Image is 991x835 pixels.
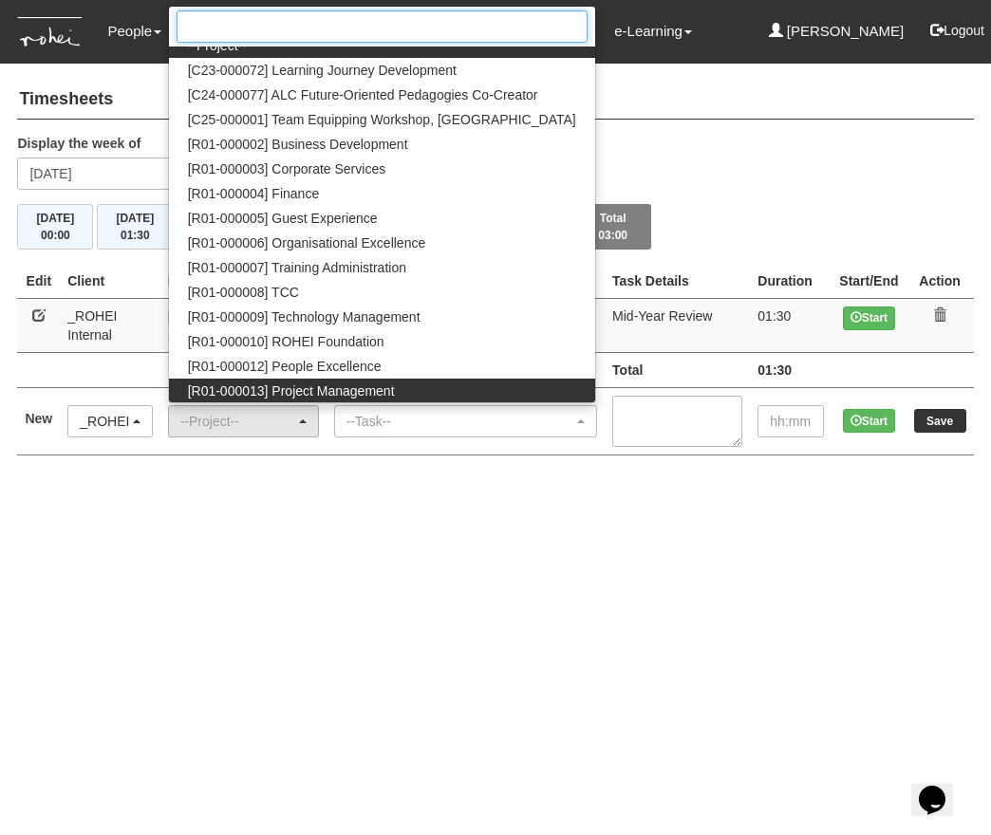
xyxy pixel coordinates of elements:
a: e-Learning [614,9,692,53]
span: [R01-000005] Guest Experience [188,209,378,228]
button: _ROHEI Internal [67,405,152,437]
input: hh:mm [757,405,824,437]
th: Project [160,264,327,299]
th: Edit [17,264,60,299]
button: Start [843,306,895,330]
span: [R01-000004] Finance [188,184,320,203]
span: 03:00 [598,229,627,242]
th: Duration [750,264,832,299]
th: Client [60,264,159,299]
span: [R01-000006] Organisational Excellence [188,233,426,252]
button: Start [843,409,895,433]
span: [R01-000010] ROHEI Foundation [188,332,384,351]
span: 00:00 [41,229,70,242]
button: --Task-- [334,405,598,437]
button: Total03:00 [575,204,651,250]
span: [R01-000002] Business Development [188,135,408,154]
button: --Project-- [168,405,319,437]
div: --Task-- [346,412,574,431]
a: People [107,9,161,53]
span: [R01-000013] Project Management [188,381,395,400]
label: New [25,409,52,428]
a: [PERSON_NAME] [769,9,905,53]
h4: Timesheets [17,81,973,120]
th: Task Details [605,264,750,299]
span: [R01-000003] Corporate Services [188,159,386,178]
th: Start/End [832,264,906,299]
td: _ROHEI Internal [60,298,159,352]
div: Timesheet Week Summary [17,204,973,250]
input: Search [177,10,588,43]
span: [R01-000009] Technology Management [188,307,421,326]
span: 01:30 [121,229,150,242]
td: [R01-000013] Project Management [160,298,327,352]
td: Mid-Year Review [605,298,750,352]
span: [R01-000012] People Excellence [188,357,382,376]
input: Save [914,409,966,433]
span: [C24-000077] ALC Future-Oriented Pedagogies Co-Creator [188,85,538,104]
div: --Project-- [180,412,295,431]
button: [DATE]01:30 [97,204,173,250]
span: [C25-000001] Team Equipping Workshop, [GEOGRAPHIC_DATA] [188,110,576,129]
button: [DATE]00:00 [17,204,93,250]
iframe: chat widget [911,759,972,816]
td: 01:30 [750,352,832,387]
span: [R01-000007] Training Administration [188,258,406,277]
th: Action [907,264,974,299]
span: [C23-000072] Learning Journey Development [188,61,457,80]
b: Total [612,362,643,378]
div: _ROHEI Internal [80,412,128,431]
span: [R01-000008] TCC [188,283,299,302]
td: 01:30 [750,298,832,352]
label: Display the week of [17,134,140,153]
